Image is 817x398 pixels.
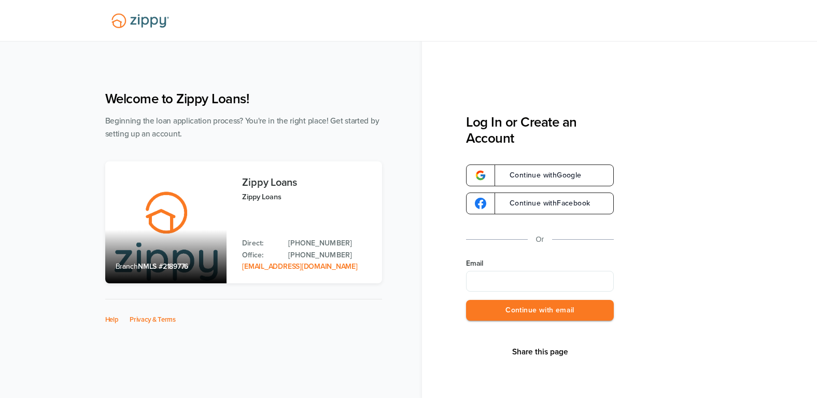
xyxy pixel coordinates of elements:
[466,114,614,146] h3: Log In or Create an Account
[466,193,614,214] a: google-logoContinue withFacebook
[509,347,571,357] button: Share This Page
[242,177,371,188] h3: Zippy Loans
[242,262,357,271] a: Email Address: zippyguide@zippymh.com
[105,315,119,324] a: Help
[105,9,175,33] img: Lender Logo
[536,233,544,246] p: Or
[466,258,614,269] label: Email
[242,191,371,203] p: Zippy Loans
[288,238,371,249] a: Direct Phone: 512-975-2947
[466,271,614,292] input: Email Address
[475,198,486,209] img: google-logo
[116,262,138,271] span: Branch
[130,315,176,324] a: Privacy & Terms
[466,300,614,321] button: Continue with email
[242,238,278,249] p: Direct:
[288,250,371,261] a: Office Phone: 512-975-2947
[499,172,582,179] span: Continue with Google
[466,164,614,186] a: google-logoContinue withGoogle
[138,262,188,271] span: NMLS #2189776
[105,91,382,107] h1: Welcome to Zippy Loans!
[475,170,486,181] img: google-logo
[105,116,379,139] span: Beginning the loan application process? You're in the right place! Get started by setting up an a...
[499,200,590,207] span: Continue with Facebook
[242,250,278,261] p: Office:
